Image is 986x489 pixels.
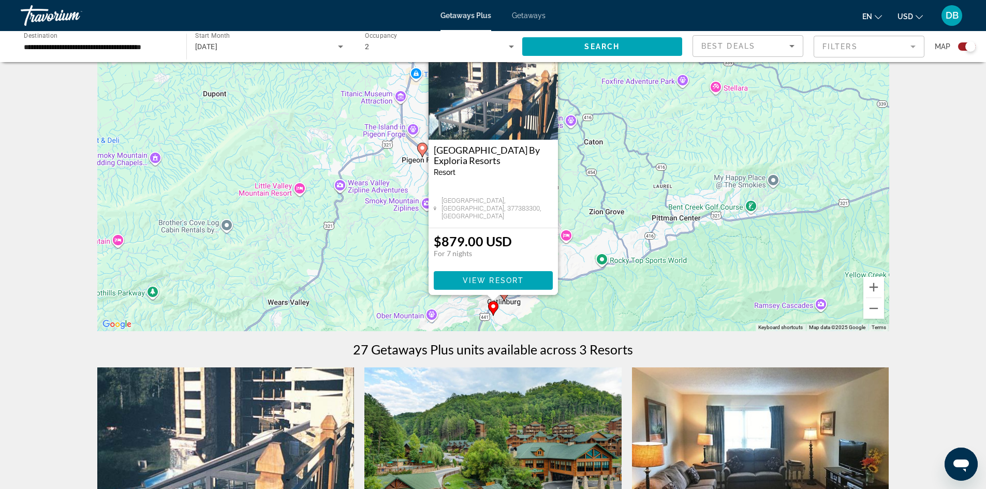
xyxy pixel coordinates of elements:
p: For 7 nights [434,249,512,258]
button: Keyboard shortcuts [758,324,803,331]
span: USD [897,12,913,21]
span: Map [935,39,950,54]
h1: 27 Getaways Plus units available across 3 Resorts [353,342,633,357]
span: DB [946,10,959,21]
button: Change language [862,9,882,24]
span: Start Month [195,32,230,39]
img: ii_gts1.jpg [429,36,558,140]
span: 2 [365,42,369,51]
a: Terms (opens in new tab) [872,324,886,330]
span: Best Deals [701,42,755,50]
span: en [862,12,872,21]
span: Occupancy [365,32,398,39]
button: Search [522,37,683,56]
span: [DATE] [195,42,218,51]
button: View Resort [434,271,553,290]
span: Map data ©2025 Google [809,324,865,330]
iframe: Button to launch messaging window [945,448,978,481]
a: Open this area in Google Maps (opens a new window) [100,318,134,331]
mat-select: Sort by [701,40,794,52]
a: [GEOGRAPHIC_DATA] By Exploria Resorts [434,145,553,166]
button: Zoom out [863,298,884,319]
button: Change currency [897,9,923,24]
button: User Menu [938,5,965,26]
span: View Resort [462,276,523,285]
span: Search [584,42,620,51]
button: Filter [814,35,924,58]
a: Getaways Plus [440,11,491,20]
span: [GEOGRAPHIC_DATA], [GEOGRAPHIC_DATA], 377383300, [GEOGRAPHIC_DATA] [441,197,552,220]
span: Resort [434,168,455,176]
button: Zoom in [863,277,884,298]
a: Getaways [512,11,546,20]
img: Google [100,318,134,331]
span: Destination [24,32,57,39]
a: Travorium [21,2,124,29]
p: $879.00 USD [434,233,512,249]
